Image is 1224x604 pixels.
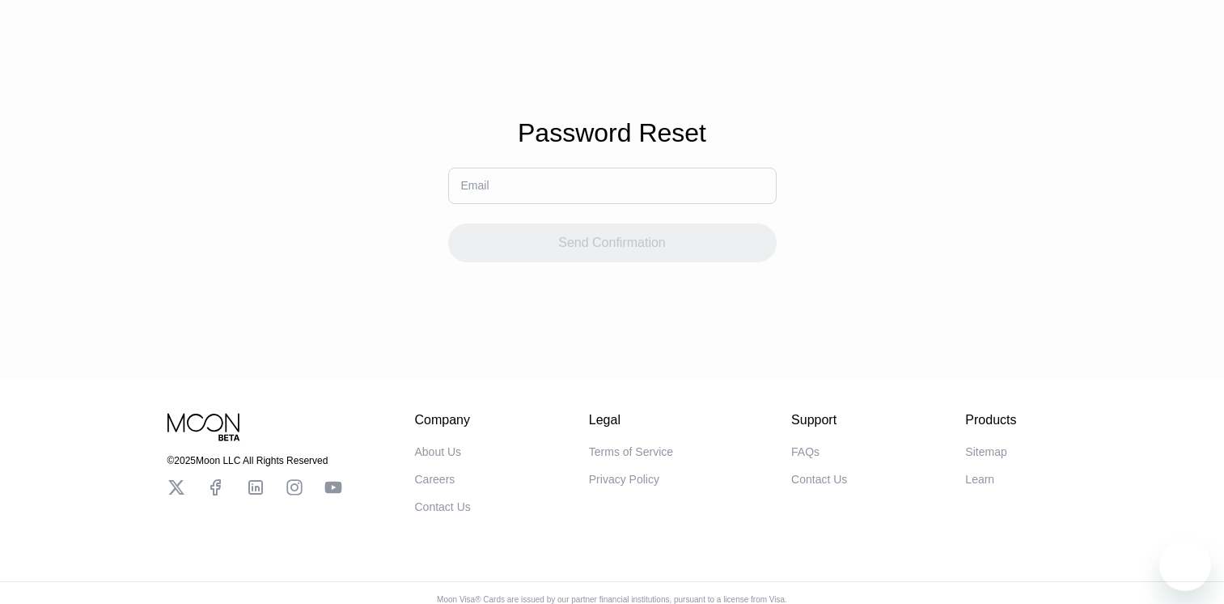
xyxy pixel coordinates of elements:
[965,445,1006,458] div: Sitemap
[791,473,847,486] div: Contact Us
[415,445,462,458] div: About Us
[424,595,800,604] div: Moon Visa® Cards are issued by our partner financial institutions, pursuant to a license from Visa.
[791,445,820,458] div: FAQs
[1159,539,1211,591] iframe: Button to launch messaging window
[167,455,342,466] div: © 2025 Moon LLC All Rights Reserved
[965,473,994,486] div: Learn
[518,118,706,148] div: Password Reset
[589,473,659,486] div: Privacy Policy
[589,445,673,458] div: Terms of Service
[791,413,847,427] div: Support
[415,500,471,513] div: Contact Us
[415,473,455,486] div: Careers
[965,413,1016,427] div: Products
[461,179,489,192] div: Email
[589,413,673,427] div: Legal
[415,413,471,427] div: Company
